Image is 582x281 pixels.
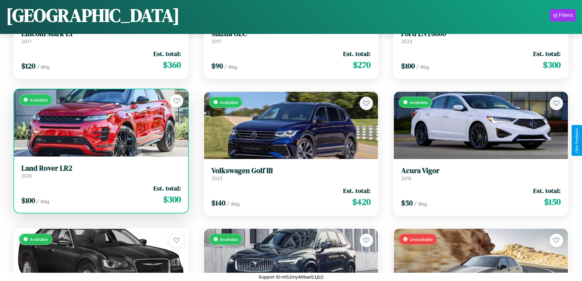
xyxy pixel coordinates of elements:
[401,38,412,44] span: 2023
[401,29,561,38] h3: Ford LNT8000
[153,49,181,58] span: Est. total:
[211,175,222,181] span: 2023
[414,201,427,207] span: / day
[211,166,371,181] a: Volkswagen Golf III2023
[559,12,573,18] div: Filters
[211,198,225,208] span: $ 140
[163,59,181,71] span: $ 360
[550,9,576,21] button: Filters
[220,237,238,242] span: Available
[224,64,237,70] span: / day
[401,198,413,208] span: $ 50
[401,166,561,175] h3: Acura Vigor
[211,29,371,44] a: Mazda GLC2017
[544,196,561,208] span: $ 150
[21,29,181,38] h3: Lincoln Mark LT
[227,201,240,207] span: / day
[401,61,415,71] span: $ 100
[543,59,561,71] span: $ 300
[21,38,31,44] span: 2017
[401,175,412,181] span: 2016
[575,128,579,153] div: Give Feedback
[353,59,371,71] span: $ 270
[30,97,48,102] span: Available
[37,64,49,70] span: / day
[21,61,35,71] span: $ 120
[220,100,238,105] span: Available
[410,237,433,242] span: Unavailable
[21,164,181,179] a: Land Rover LR22018
[36,198,49,204] span: / day
[6,3,180,28] h1: [GEOGRAPHIC_DATA]
[410,100,428,105] span: Available
[343,186,371,195] span: Est. total:
[416,64,429,70] span: / day
[211,29,371,38] h3: Mazda GLC
[211,38,221,44] span: 2017
[21,164,181,173] h3: Land Rover LR2
[163,193,181,205] span: $ 300
[21,173,32,179] span: 2018
[21,29,181,44] a: Lincoln Mark LT2017
[30,237,48,242] span: Available
[343,49,371,58] span: Est. total:
[153,184,181,193] span: Est. total:
[211,61,223,71] span: $ 90
[352,196,371,208] span: $ 420
[21,195,35,205] span: $ 100
[258,273,324,281] p: Support ID: mf12my489ael21jlz2
[401,166,561,181] a: Acura Vigor2016
[211,166,371,175] h3: Volkswagen Golf III
[533,49,561,58] span: Est. total:
[533,186,561,195] span: Est. total:
[401,29,561,44] a: Ford LNT80002023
